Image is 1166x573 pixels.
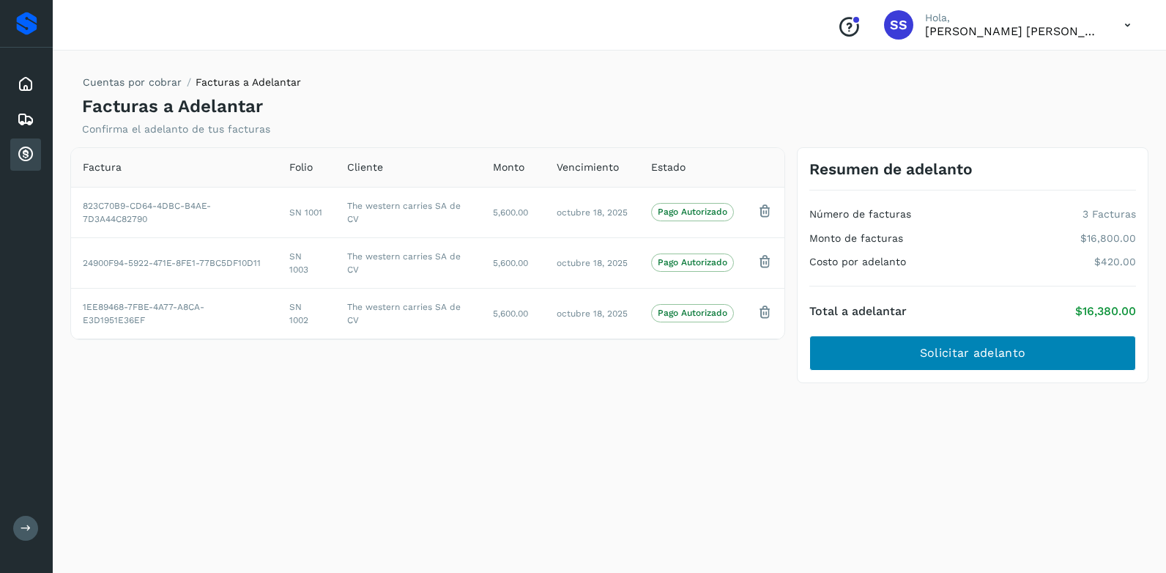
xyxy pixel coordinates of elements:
span: 5,600.00 [493,207,528,218]
p: Confirma el adelanto de tus facturas [82,123,270,136]
span: Cliente [347,160,383,175]
td: SN 1002 [278,288,335,339]
h4: Facturas a Adelantar [82,96,263,117]
h3: Resumen de adelanto [809,160,973,178]
h4: Costo por adelanto [809,256,906,268]
span: Monto [493,160,524,175]
p: Pago Autorizado [658,308,727,318]
p: $420.00 [1094,256,1136,268]
h4: Monto de facturas [809,232,903,245]
p: 3 Facturas [1083,208,1136,221]
button: Solicitar adelanto [809,336,1136,371]
td: The western carries SA de CV [335,288,481,339]
td: 823C70B9-CD64-4DBC-B4AE-7D3A44C82790 [71,187,278,237]
div: Embarques [10,103,41,136]
span: 5,600.00 [493,258,528,268]
p: Hola, [925,12,1101,24]
nav: breadcrumb [82,75,301,96]
td: SN 1001 [278,187,335,237]
div: Inicio [10,68,41,100]
span: octubre 18, 2025 [557,308,628,319]
td: 24900F94-5922-471E-8FE1-77BC5DF10D11 [71,237,278,288]
span: Estado [651,160,686,175]
p: Pago Autorizado [658,257,727,267]
div: Cuentas por cobrar [10,138,41,171]
h4: Total a adelantar [809,304,907,318]
span: Factura [83,160,122,175]
p: $16,380.00 [1075,304,1136,318]
p: SOCORRO SILVIA NAVARRO ZAZUETA [925,24,1101,38]
a: Cuentas por cobrar [83,76,182,88]
span: octubre 18, 2025 [557,207,628,218]
td: SN 1003 [278,237,335,288]
span: Facturas a Adelantar [196,76,301,88]
span: Vencimiento [557,160,619,175]
p: Pago Autorizado [658,207,727,217]
td: The western carries SA de CV [335,237,481,288]
td: The western carries SA de CV [335,187,481,237]
span: 5,600.00 [493,308,528,319]
span: Folio [289,160,313,175]
h4: Número de facturas [809,208,911,221]
p: $16,800.00 [1080,232,1136,245]
td: 1EE89468-7FBE-4A77-A8CA-E3D1951E36EF [71,288,278,339]
span: octubre 18, 2025 [557,258,628,268]
span: Solicitar adelanto [920,345,1025,361]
